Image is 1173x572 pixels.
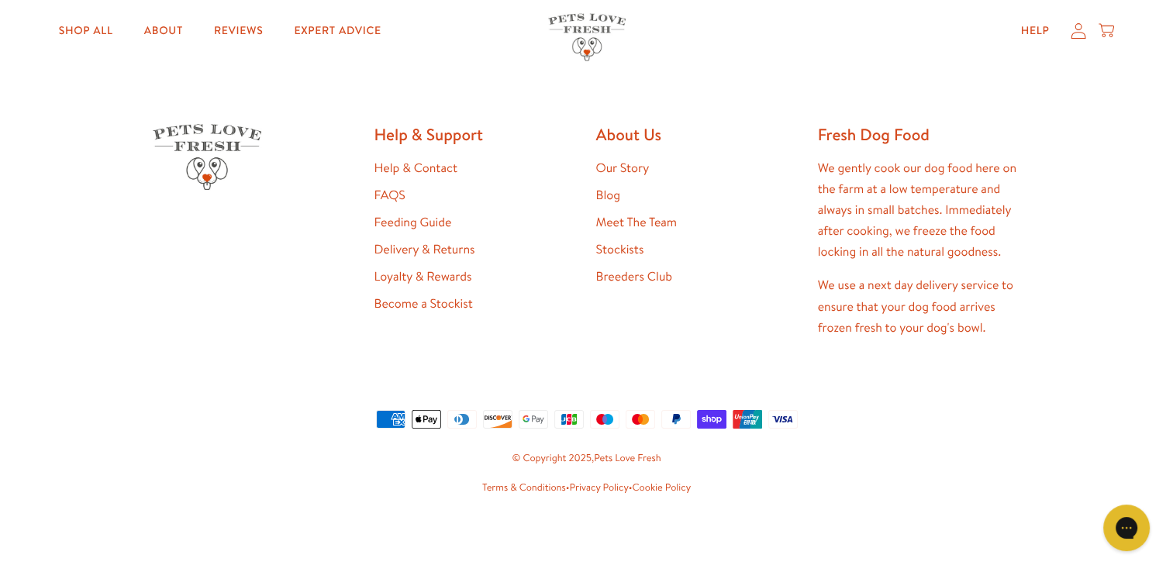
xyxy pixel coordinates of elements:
[153,480,1021,497] small: • •
[374,124,578,145] h2: Help & Support
[548,14,626,61] img: Pets Love Fresh
[818,124,1021,145] h2: Fresh Dog Food
[818,158,1021,264] p: We gently cook our dog food here on the farm at a low temperature and always in small batches. Im...
[596,160,650,177] a: Our Story
[1095,499,1157,556] iframe: Gorgias live chat messenger
[818,275,1021,339] p: We use a next day delivery service to ensure that your dog food arrives frozen fresh to your dog'...
[374,187,405,204] a: FAQS
[374,268,472,285] a: Loyalty & Rewards
[281,16,393,47] a: Expert Advice
[374,241,475,258] a: Delivery & Returns
[374,214,452,231] a: Feeding Guide
[374,295,473,312] a: Become a Stockist
[596,187,620,204] a: Blog
[374,160,457,177] a: Help & Contact
[1009,16,1062,47] a: Help
[596,241,644,258] a: Stockists
[482,481,566,494] a: Terms & Conditions
[596,214,677,231] a: Meet The Team
[132,16,195,47] a: About
[153,450,1021,467] small: © Copyright 2025,
[633,481,691,494] a: Cookie Policy
[202,16,275,47] a: Reviews
[47,16,126,47] a: Shop All
[153,124,261,190] img: Pets Love Fresh
[596,124,799,145] h2: About Us
[569,481,628,494] a: Privacy Policy
[594,451,661,465] a: Pets Love Fresh
[596,268,672,285] a: Breeders Club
